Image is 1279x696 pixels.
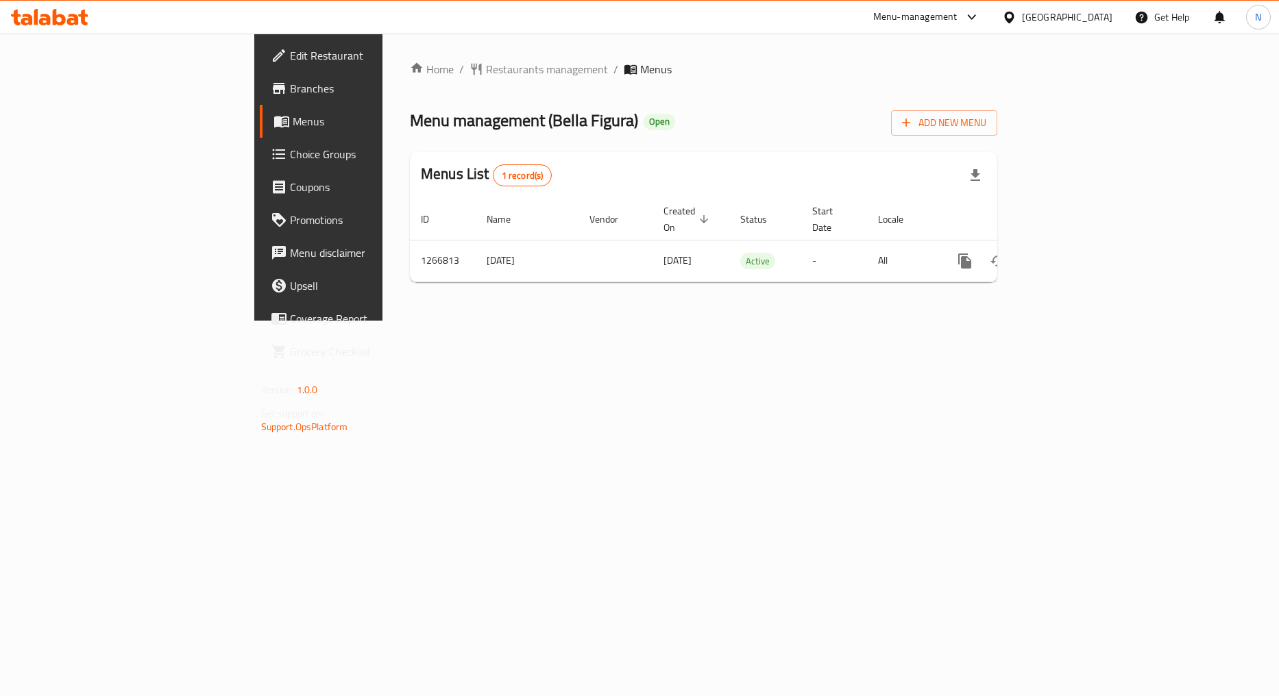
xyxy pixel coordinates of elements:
[290,47,457,64] span: Edit Restaurant
[290,277,457,294] span: Upsell
[293,113,457,129] span: Menus
[878,211,921,227] span: Locale
[867,240,938,282] td: All
[260,171,468,203] a: Coupons
[487,211,528,227] span: Name
[982,245,1014,277] button: Change Status
[1022,10,1112,25] div: [GEOGRAPHIC_DATA]
[740,253,775,269] div: Active
[494,169,552,182] span: 1 record(s)
[260,335,468,368] a: Grocery Checklist
[260,269,468,302] a: Upsell
[290,179,457,195] span: Coupons
[260,138,468,171] a: Choice Groups
[290,146,457,162] span: Choice Groups
[421,211,447,227] span: ID
[421,164,552,186] h2: Menus List
[873,9,958,25] div: Menu-management
[261,404,324,422] span: Get support on:
[410,105,638,136] span: Menu management ( Bella Figura )
[902,114,986,132] span: Add New Menu
[613,61,618,77] li: /
[740,253,775,269] span: Active
[290,80,457,97] span: Branches
[290,245,457,261] span: Menu disclaimer
[663,251,692,269] span: [DATE]
[486,61,608,77] span: Restaurants management
[260,39,468,72] a: Edit Restaurant
[644,116,675,127] span: Open
[663,203,713,236] span: Created On
[959,159,992,192] div: Export file
[260,203,468,236] a: Promotions
[290,343,457,360] span: Grocery Checklist
[644,114,675,130] div: Open
[891,110,997,136] button: Add New Menu
[949,245,982,277] button: more
[260,236,468,269] a: Menu disclaimer
[260,105,468,138] a: Menus
[812,203,851,236] span: Start Date
[410,199,1091,282] table: enhanced table
[290,310,457,327] span: Coverage Report
[640,61,672,77] span: Menus
[938,199,1091,240] th: Actions
[801,240,867,282] td: -
[297,381,318,399] span: 1.0.0
[470,61,608,77] a: Restaurants management
[260,302,468,335] a: Coverage Report
[476,240,578,282] td: [DATE]
[1255,10,1261,25] span: N
[261,418,348,436] a: Support.OpsPlatform
[493,164,552,186] div: Total records count
[740,211,785,227] span: Status
[410,61,997,77] nav: breadcrumb
[290,212,457,228] span: Promotions
[589,211,636,227] span: Vendor
[260,72,468,105] a: Branches
[261,381,295,399] span: Version:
